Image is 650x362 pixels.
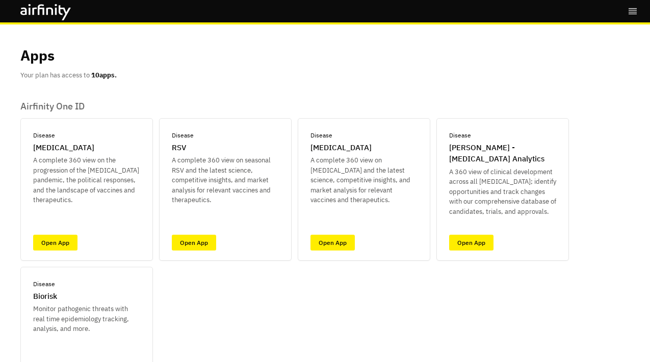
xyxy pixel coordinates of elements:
p: Apps [20,45,55,66]
a: Open App [172,235,216,250]
p: Biorisk [33,291,57,302]
p: A 360 view of clinical development across all [MEDICAL_DATA]; identify opportunities and track ch... [449,167,556,217]
p: [MEDICAL_DATA] [310,142,372,154]
p: A complete 360 view on [MEDICAL_DATA] and the latest science, competitive insights, and market an... [310,155,418,205]
p: A complete 360 view on seasonal RSV and the latest science, competitive insights, and market anal... [172,155,279,205]
p: [PERSON_NAME] - [MEDICAL_DATA] Analytics [449,142,556,165]
p: [MEDICAL_DATA] [33,142,94,154]
p: Disease [33,280,55,289]
b: 10 apps. [91,71,117,79]
p: Monitor pathogenic threats with real time epidemiology tracking, analysis, and more. [33,304,140,334]
p: Disease [172,131,194,140]
p: Your plan has access to [20,70,117,80]
p: Disease [310,131,332,140]
a: Open App [33,235,77,250]
a: Open App [449,235,493,250]
p: A complete 360 view on the progression of the [MEDICAL_DATA] pandemic, the political responses, a... [33,155,140,205]
p: Disease [449,131,471,140]
p: Disease [33,131,55,140]
a: Open App [310,235,355,250]
p: Airfinity One ID [20,101,630,112]
p: RSV [172,142,186,154]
